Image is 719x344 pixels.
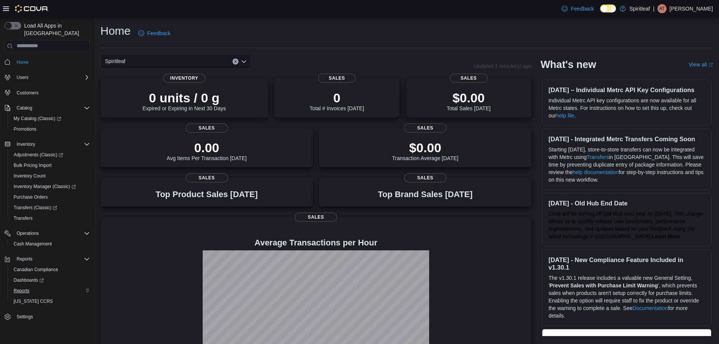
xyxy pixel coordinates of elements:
[2,72,93,83] button: Users
[167,140,247,161] div: Avg Items Per Transaction [DATE]
[17,141,35,147] span: Inventory
[17,105,32,111] span: Catalog
[8,181,93,192] a: Inventory Manager (Classic)
[600,12,600,13] span: Dark Mode
[106,238,525,247] h4: Average Transactions per Hour
[571,5,594,12] span: Feedback
[14,162,52,168] span: Bulk Pricing Import
[15,5,49,12] img: Cova
[17,90,38,96] span: Customers
[548,211,703,239] span: Cova will be turning off Old Hub next year on [DATE]. This change allows us to quickly release ne...
[186,173,228,182] span: Sales
[100,23,131,39] h1: Home
[14,140,90,149] span: Inventory
[14,229,90,238] span: Operations
[573,169,619,175] a: help documentation
[156,190,257,199] h3: Top Product Sales [DATE]
[2,103,93,113] button: Catalog
[2,311,93,322] button: Settings
[143,90,226,105] p: 0 units / 0 g
[8,150,93,160] a: Adjustments (Classic)
[295,213,337,222] span: Sales
[8,192,93,202] button: Purchase Orders
[548,199,705,207] h3: [DATE] - Old Hub End Date
[2,254,93,264] button: Reports
[8,213,93,224] button: Transfers
[186,123,228,133] span: Sales
[11,171,90,180] span: Inventory Count
[11,239,90,248] span: Cash Management
[8,285,93,296] button: Reports
[14,73,31,82] button: Users
[689,62,713,68] a: View allExternal link
[600,5,616,12] input: Dark Mode
[11,265,61,274] a: Canadian Compliance
[404,173,446,182] span: Sales
[8,113,93,124] a: My Catalog (Classic)
[167,140,247,155] p: 0.00
[404,123,446,133] span: Sales
[14,267,58,273] span: Canadian Compliance
[392,140,459,161] div: Transaction Average [DATE]
[14,255,35,264] button: Reports
[11,125,90,134] span: Promotions
[14,58,32,67] a: Home
[17,230,39,236] span: Operations
[11,161,90,170] span: Bulk Pricing Import
[14,88,42,97] a: Customers
[5,54,90,342] nav: Complex example
[630,4,650,13] p: Spiritleaf
[135,26,173,41] a: Feedback
[241,59,247,65] button: Open list of options
[540,59,596,71] h2: What's new
[11,171,49,180] a: Inventory Count
[8,264,93,275] button: Canadian Compliance
[11,203,90,212] span: Transfers (Classic)
[652,233,680,239] strong: Learn More
[143,90,226,111] div: Expired or Expiring in Next 30 Days
[11,182,79,191] a: Inventory Manager (Classic)
[548,256,705,271] h3: [DATE] - New Compliance Feature Included in v1.30.1
[14,215,32,221] span: Transfers
[2,228,93,239] button: Operations
[446,90,490,105] p: $0.00
[548,274,705,319] p: The v1.30.1 release includes a valuable new General Setting, ' ', which prevents sales when produ...
[11,125,40,134] a: Promotions
[14,298,53,304] span: [US_STATE] CCRS
[105,57,125,66] span: Spiritleaf
[11,286,90,295] span: Reports
[232,59,239,65] button: Clear input
[11,150,66,159] a: Adjustments (Classic)
[14,152,63,158] span: Adjustments (Classic)
[17,256,32,262] span: Reports
[14,312,90,321] span: Settings
[548,146,705,184] p: Starting [DATE], store-to-store transfers can now be integrated with Metrc using in [GEOGRAPHIC_D...
[11,161,55,170] a: Bulk Pricing Import
[670,4,713,13] p: [PERSON_NAME]
[11,203,60,212] a: Transfers (Classic)
[450,74,488,83] span: Sales
[653,4,654,13] p: |
[633,305,668,311] a: Documentation
[14,255,90,264] span: Reports
[8,275,93,285] a: Dashboards
[659,4,665,13] span: AT
[8,171,93,181] button: Inventory Count
[11,193,90,202] span: Purchase Orders
[14,241,52,247] span: Cash Management
[14,288,29,294] span: Reports
[2,139,93,150] button: Inventory
[309,90,364,111] div: Total # Invoices [DATE]
[8,296,93,307] button: [US_STATE] CCRS
[11,214,35,223] a: Transfers
[14,277,44,283] span: Dashboards
[473,63,531,69] p: Updated 1 minute(s) ago
[378,190,473,199] h3: Top Brand Sales [DATE]
[446,90,490,111] div: Total Sales [DATE]
[318,74,356,83] span: Sales
[8,202,93,213] a: Transfers (Classic)
[14,194,48,200] span: Purchase Orders
[14,73,90,82] span: Users
[8,124,93,134] button: Promotions
[708,63,713,67] svg: External link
